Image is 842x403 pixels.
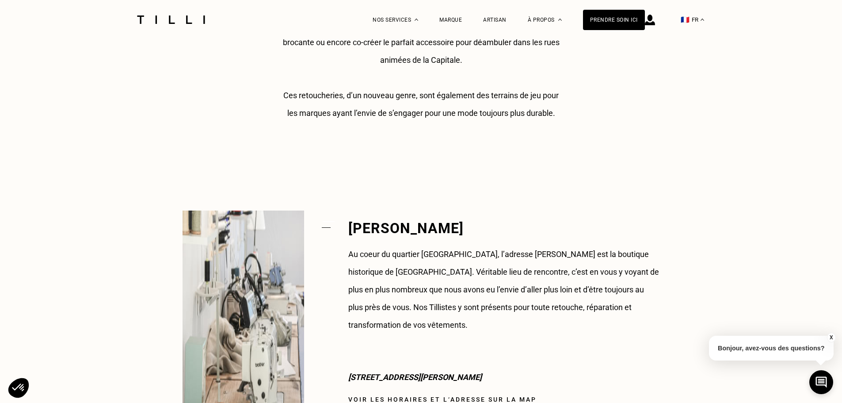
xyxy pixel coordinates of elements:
[134,15,208,24] img: Logo du service de couturière Tilli
[645,15,655,25] img: icône connexion
[681,15,690,24] span: 🇫🇷
[348,223,660,234] h2: [PERSON_NAME]
[701,19,704,21] img: menu déroulant
[348,368,660,386] p: [STREET_ADDRESS][PERSON_NAME]
[583,10,645,30] a: Prendre soin ici
[558,19,562,21] img: Menu déroulant à propos
[348,396,537,403] a: Voir les horaires et l‘adresse sur la map
[439,17,462,23] a: Marque
[709,336,834,361] p: Bonjour, avez-vous des questions?
[827,333,835,342] button: X
[348,246,660,334] p: Au coeur du quartier [GEOGRAPHIC_DATA], l’adresse [PERSON_NAME] est la boutique historique de [GE...
[483,17,507,23] a: Artisan
[415,19,418,21] img: Menu déroulant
